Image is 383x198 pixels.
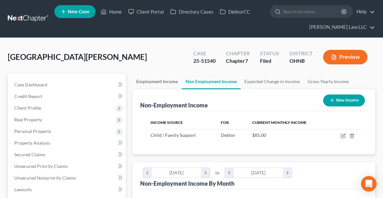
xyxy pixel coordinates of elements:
a: Help [353,6,375,17]
span: Secured Claims [14,152,45,157]
span: Lawsuits [14,187,32,192]
div: Chapter [226,57,250,65]
i: chevron_right [201,168,210,178]
div: Chapter [226,50,250,57]
span: [GEOGRAPHIC_DATA][PERSON_NAME] [8,52,147,61]
div: Filed [260,57,279,65]
i: chevron_left [225,168,234,178]
span: Case Dashboard [14,82,47,87]
a: Secured Claims [9,149,126,160]
span: to [215,170,220,176]
a: Case Dashboard [9,79,126,91]
div: [DATE] [234,168,283,178]
div: 25-51540 [193,57,216,65]
span: Credit Report [14,93,42,99]
div: Open Intercom Messenger [361,176,377,192]
div: Non-Employment Income [140,101,208,109]
span: For [221,120,229,125]
span: Client Profile [14,105,41,111]
span: Personal Property [14,128,51,134]
a: Lawsuits [9,184,126,195]
div: District [289,50,313,57]
a: Directory Cases [167,6,217,17]
a: Client Portal [125,6,167,17]
a: Property Analysis [9,137,126,149]
span: Unsecured Nonpriority Claims [14,175,76,181]
span: Child / Family Support [151,132,196,138]
input: Search by name... [283,5,342,17]
div: Non-Employment Income By Month [140,180,234,187]
div: [DATE] [152,168,201,178]
a: Non Employment Income [182,74,241,89]
div: Case [193,50,216,57]
a: Unsecured Nonpriority Claims [9,172,126,184]
span: Debtor [221,132,235,138]
div: Status [260,50,279,57]
span: Property Analysis [14,140,50,146]
a: DebtorCC [217,6,253,17]
span: Income Source [151,120,183,125]
a: Home [97,6,125,17]
span: $85.00 [252,132,266,138]
button: New Income [323,94,365,106]
a: Credit Report [9,91,126,102]
a: Gross Yearly Income [304,74,353,89]
a: [PERSON_NAME] Law LLC [306,21,375,33]
span: Unsecured Priority Claims [14,163,68,169]
a: Employment Income [132,74,182,89]
i: chevron_right [283,168,292,178]
button: Preview [323,50,367,64]
span: Current Monthly Income [252,120,307,125]
div: OHNB [289,57,313,65]
span: 7 [245,58,248,64]
a: Expected Change in Income [241,74,304,89]
span: Real Property [14,117,42,122]
span: New Case [68,9,89,14]
i: chevron_left [143,168,152,178]
a: Unsecured Priority Claims [9,160,126,172]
